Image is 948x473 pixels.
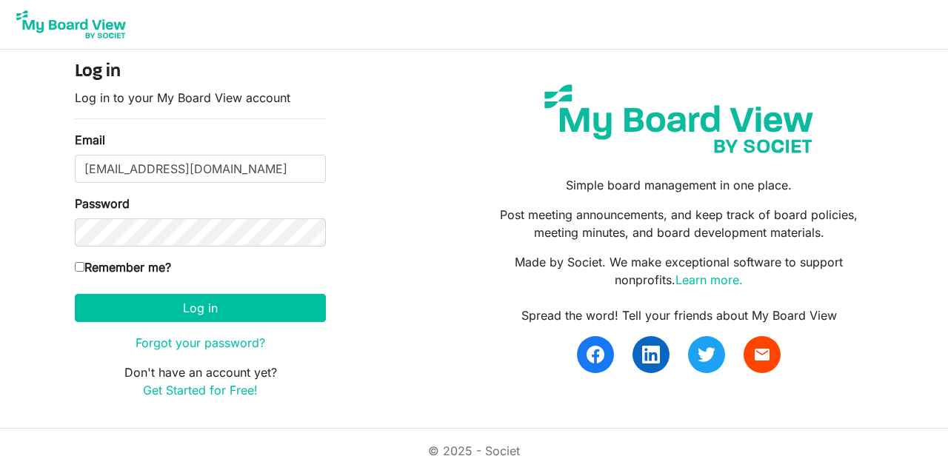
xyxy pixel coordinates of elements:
[428,443,520,458] a: © 2025 - Societ
[12,6,130,43] img: My Board View Logo
[75,61,326,83] h4: Log in
[75,258,171,276] label: Remember me?
[75,294,326,322] button: Log in
[744,336,781,373] a: email
[587,346,604,363] img: facebook.svg
[136,335,265,350] a: Forgot your password?
[75,131,105,149] label: Email
[698,346,715,363] img: twitter.svg
[75,363,326,399] p: Don't have an account yet?
[533,73,824,164] img: my-board-view-societ.svg
[675,272,743,287] a: Learn more.
[75,195,130,212] label: Password
[485,176,873,194] p: Simple board management in one place.
[642,346,660,363] img: linkedin.svg
[143,383,258,397] a: Get Started for Free!
[75,89,326,107] p: Log in to your My Board View account
[485,253,873,289] p: Made by Societ. We make exceptional software to support nonprofits.
[75,262,84,272] input: Remember me?
[753,346,771,363] span: email
[485,206,873,241] p: Post meeting announcements, and keep track of board policies, meeting minutes, and board developm...
[485,306,873,324] div: Spread the word! Tell your friends about My Board View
